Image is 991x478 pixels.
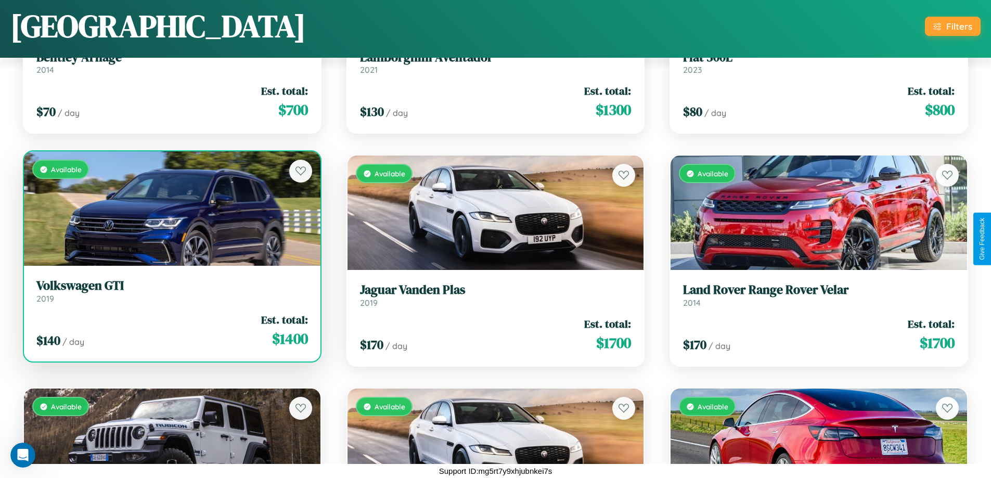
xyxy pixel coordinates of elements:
span: 2021 [360,64,378,75]
span: Est. total: [584,316,631,331]
a: Volkswagen GTI2019 [36,278,308,304]
span: / day [62,337,84,347]
span: $ 1300 [596,99,631,120]
span: / day [386,108,408,118]
span: $ 1400 [272,328,308,349]
span: $ 170 [683,336,706,353]
span: Available [51,402,82,411]
span: Est. total: [908,316,955,331]
span: / day [709,341,730,351]
iframe: Intercom live chat [10,443,35,468]
span: $ 170 [360,336,383,353]
span: Est. total: [908,83,955,98]
span: $ 130 [360,103,384,120]
a: Bentley Arnage2014 [36,50,308,75]
span: 2014 [36,64,54,75]
button: Filters [925,17,981,36]
span: Available [698,169,728,178]
span: Available [698,402,728,411]
span: 2023 [683,64,702,75]
a: Land Rover Range Rover Velar2014 [683,282,955,308]
h3: Volkswagen GTI [36,278,308,293]
span: $ 1700 [596,332,631,353]
span: Available [375,169,405,178]
span: Est. total: [261,83,308,98]
div: Give Feedback [979,218,986,260]
span: $ 140 [36,332,60,349]
h3: Jaguar Vanden Plas [360,282,632,298]
a: Jaguar Vanden Plas2019 [360,282,632,308]
span: $ 1700 [920,332,955,353]
span: $ 80 [683,103,702,120]
span: 2019 [36,293,54,304]
span: $ 70 [36,103,56,120]
a: Fiat 500L2023 [683,50,955,75]
h3: Land Rover Range Rover Velar [683,282,955,298]
p: Support ID: mg5rt7y9xhjubnkei7s [439,464,552,478]
span: 2014 [683,298,701,308]
h1: [GEOGRAPHIC_DATA] [10,5,306,47]
span: Est. total: [584,83,631,98]
span: Est. total: [261,312,308,327]
a: Lamborghini Aventador2021 [360,50,632,75]
div: Filters [946,21,972,32]
span: / day [385,341,407,351]
span: $ 700 [278,99,308,120]
span: Available [375,402,405,411]
span: / day [58,108,80,118]
span: $ 800 [925,99,955,120]
span: Available [51,165,82,174]
span: 2019 [360,298,378,308]
span: / day [704,108,726,118]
